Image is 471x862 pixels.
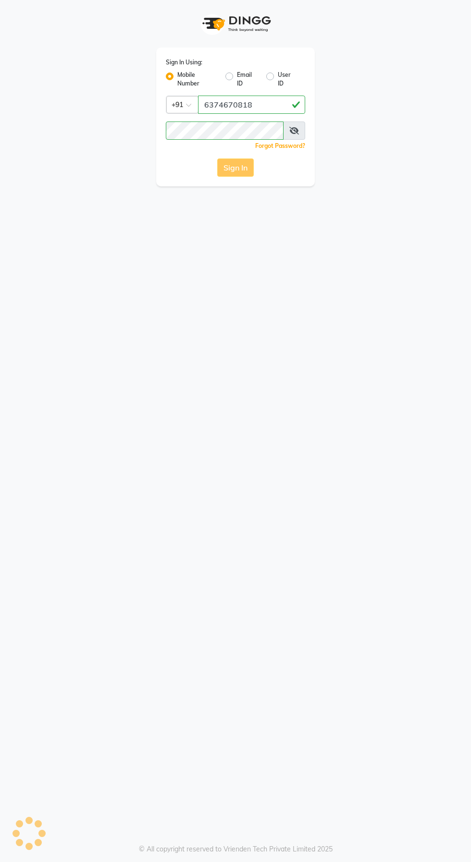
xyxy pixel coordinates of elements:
[177,71,218,88] label: Mobile Number
[237,71,259,88] label: Email ID
[166,121,284,140] input: Username
[198,96,305,114] input: Username
[166,58,202,67] label: Sign In Using:
[278,71,297,88] label: User ID
[197,10,274,38] img: logo1.svg
[255,142,305,149] a: Forgot Password?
